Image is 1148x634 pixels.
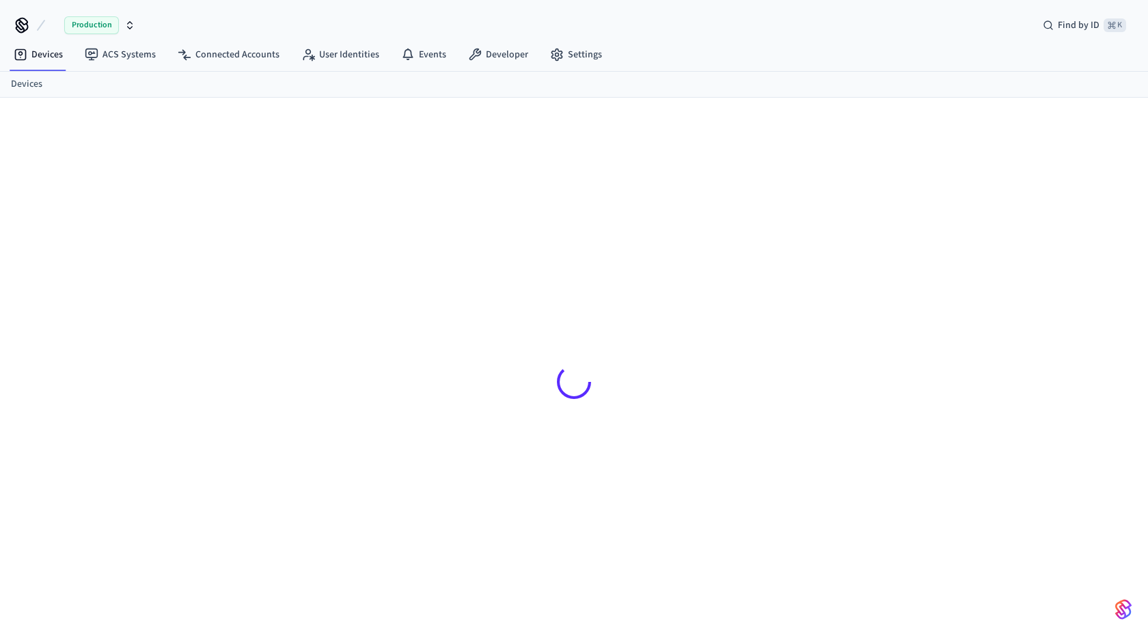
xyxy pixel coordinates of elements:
a: Settings [539,42,613,67]
a: Devices [11,77,42,92]
a: Events [390,42,457,67]
a: User Identities [290,42,390,67]
img: SeamLogoGradient.69752ec5.svg [1115,598,1132,620]
span: Production [64,16,119,34]
span: ⌘ K [1104,18,1126,32]
span: Find by ID [1058,18,1099,32]
a: ACS Systems [74,42,167,67]
div: Find by ID⌘ K [1032,13,1137,38]
a: Developer [457,42,539,67]
a: Devices [3,42,74,67]
a: Connected Accounts [167,42,290,67]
